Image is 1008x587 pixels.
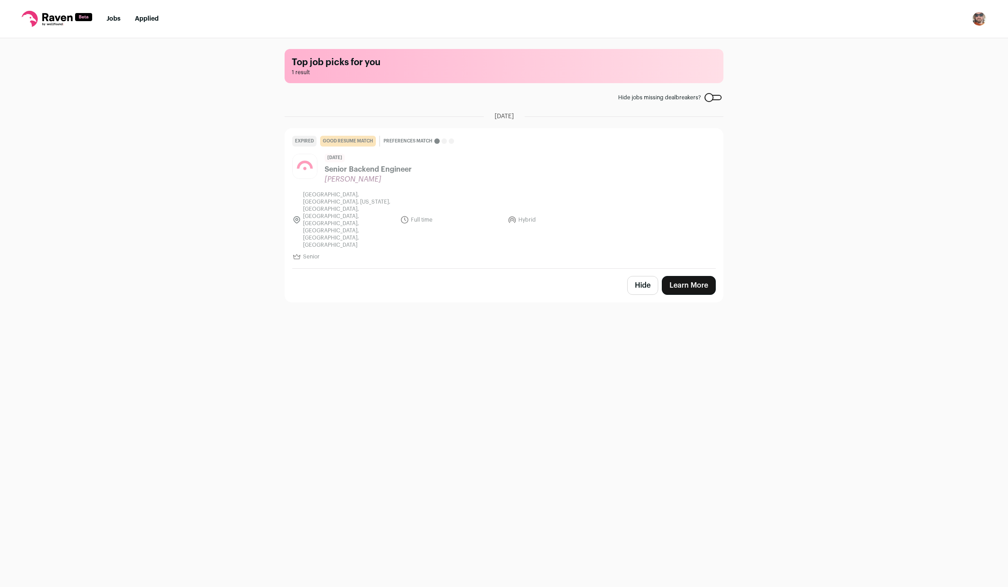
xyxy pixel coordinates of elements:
span: [DATE] [325,154,345,162]
img: 639be4ab180aec7d43c2b11cea2de9f151628a85fdc1a3c95fb37b67b055c37a.jpg [293,154,317,178]
button: Open dropdown [972,12,986,26]
span: Preferences match [384,137,433,146]
span: [DATE] [495,112,514,121]
a: Learn More [662,276,716,295]
button: Hide [627,276,658,295]
a: Jobs [107,16,120,22]
div: Expired [292,136,317,147]
span: Senior Backend Engineer [325,164,412,175]
h1: Top job picks for you [292,56,716,69]
a: Applied [135,16,159,22]
span: Hide jobs missing dealbreakers? [618,94,701,101]
span: 1 result [292,69,716,76]
div: good resume match [320,136,376,147]
a: Expired good resume match Preferences match [DATE] Senior Backend Engineer [PERSON_NAME] [GEOGRAP... [285,129,723,268]
li: Senior [292,252,395,261]
li: Hybrid [508,191,610,249]
span: [PERSON_NAME] [325,175,412,184]
li: [GEOGRAPHIC_DATA], [GEOGRAPHIC_DATA], [US_STATE], [GEOGRAPHIC_DATA], [GEOGRAPHIC_DATA], [GEOGRAPH... [292,191,395,249]
img: 2831418-medium_jpg [972,12,986,26]
li: Full time [400,191,503,249]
